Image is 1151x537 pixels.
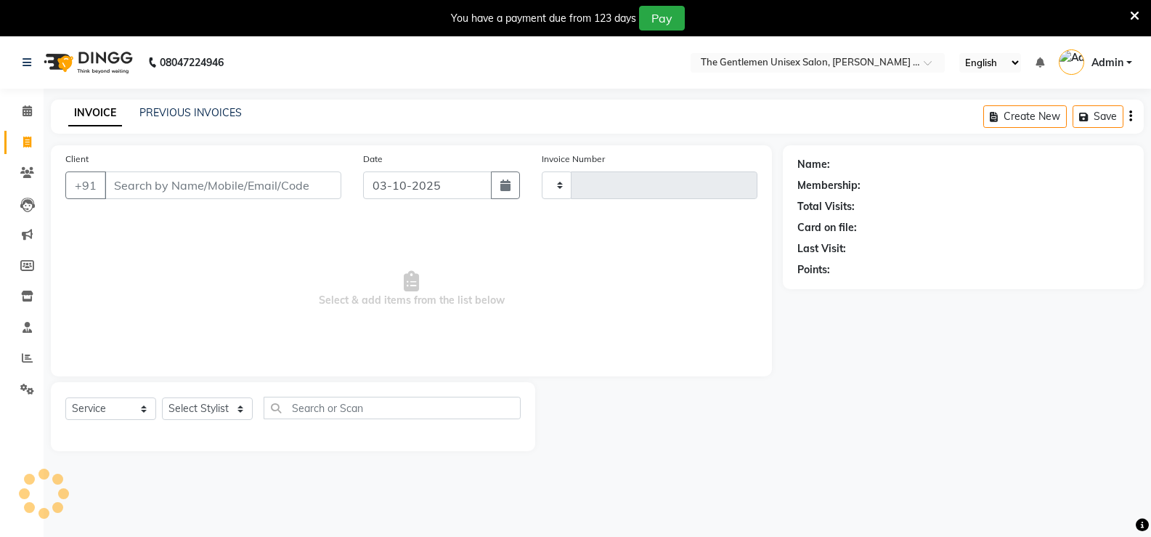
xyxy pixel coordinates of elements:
[264,397,521,419] input: Search or Scan
[797,178,861,193] div: Membership:
[65,171,106,199] button: +91
[451,11,636,26] div: You have a payment due from 123 days
[1091,55,1123,70] span: Admin
[797,262,830,278] div: Points:
[139,106,242,119] a: PREVIOUS INVOICES
[68,100,122,126] a: INVOICE
[363,153,383,166] label: Date
[105,171,341,199] input: Search by Name/Mobile/Email/Code
[797,157,830,172] div: Name:
[797,220,857,235] div: Card on file:
[542,153,605,166] label: Invoice Number
[639,6,685,31] button: Pay
[1073,105,1123,128] button: Save
[797,241,846,257] div: Last Visit:
[37,42,137,83] img: logo
[1059,49,1084,75] img: Admin
[160,42,224,83] b: 08047224946
[983,105,1067,128] button: Create New
[65,217,757,362] span: Select & add items from the list below
[65,153,89,166] label: Client
[797,199,855,214] div: Total Visits:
